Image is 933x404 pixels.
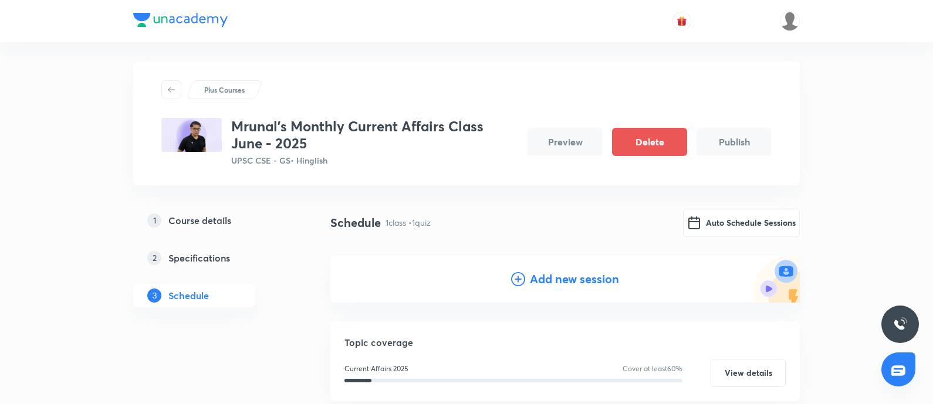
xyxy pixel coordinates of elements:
[672,12,691,30] button: avatar
[711,359,786,387] button: View details
[231,154,518,167] p: UPSC CSE - GS • Hinglish
[133,13,228,30] a: Company Logo
[168,288,209,303] h5: Schedule
[231,118,518,152] h3: Mrunal's Monthly Current Affairs Class June - 2025
[893,317,907,331] img: ttu
[528,128,603,156] button: Preview
[623,364,682,374] p: Cover at least 60 %
[133,209,293,232] a: 1Course details
[204,84,245,95] p: Plus Courses
[386,216,406,229] p: 1 class
[780,11,800,31] img: Piali K
[133,13,228,27] img: Company Logo
[133,246,293,270] a: 2Specifications
[687,216,701,230] img: google
[408,216,431,229] p: • 1 quiz
[344,364,408,374] p: Current Affairs 2025
[753,256,800,303] img: Add
[330,214,381,232] h4: Schedule
[612,128,687,156] button: Delete
[677,16,687,26] img: avatar
[683,209,800,237] button: Auto Schedule Sessions
[168,251,230,265] h5: Specifications
[344,335,786,349] h5: Topic coverage
[147,288,161,303] p: 3
[147,251,161,265] p: 2
[161,118,222,152] img: 0D88B7A0-9B18-4B1F-BDEE-8B0655CEE8D4_plus.png
[168,213,231,228] h5: Course details
[697,128,772,156] button: Publish
[530,270,619,288] h4: Add new session
[147,213,161,228] p: 1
